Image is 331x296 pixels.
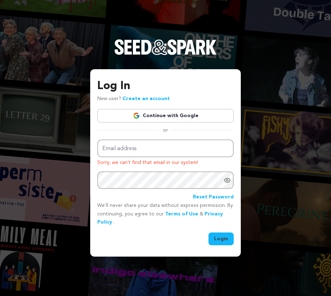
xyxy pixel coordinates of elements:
[114,39,217,69] a: Seed&Spark Homepage
[208,232,234,245] button: Login
[97,159,234,167] p: Sorry, we can't find that email in our system!
[123,96,170,101] a: Create an account
[133,112,140,119] img: Google logo
[165,212,198,216] a: Terms of Use
[159,127,172,134] span: or
[97,202,234,227] p: We’ll never share your data without express permission. By continuing, you agree to our & .
[97,95,170,103] p: New user?
[97,139,234,158] input: Email address
[193,193,234,202] a: Reset Password
[114,39,217,55] img: Seed&Spark Logo
[97,109,234,122] a: Continue with Google
[97,78,234,95] h3: Log In
[224,177,231,184] a: Show password as plain text. Warning: this will display your password on the screen.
